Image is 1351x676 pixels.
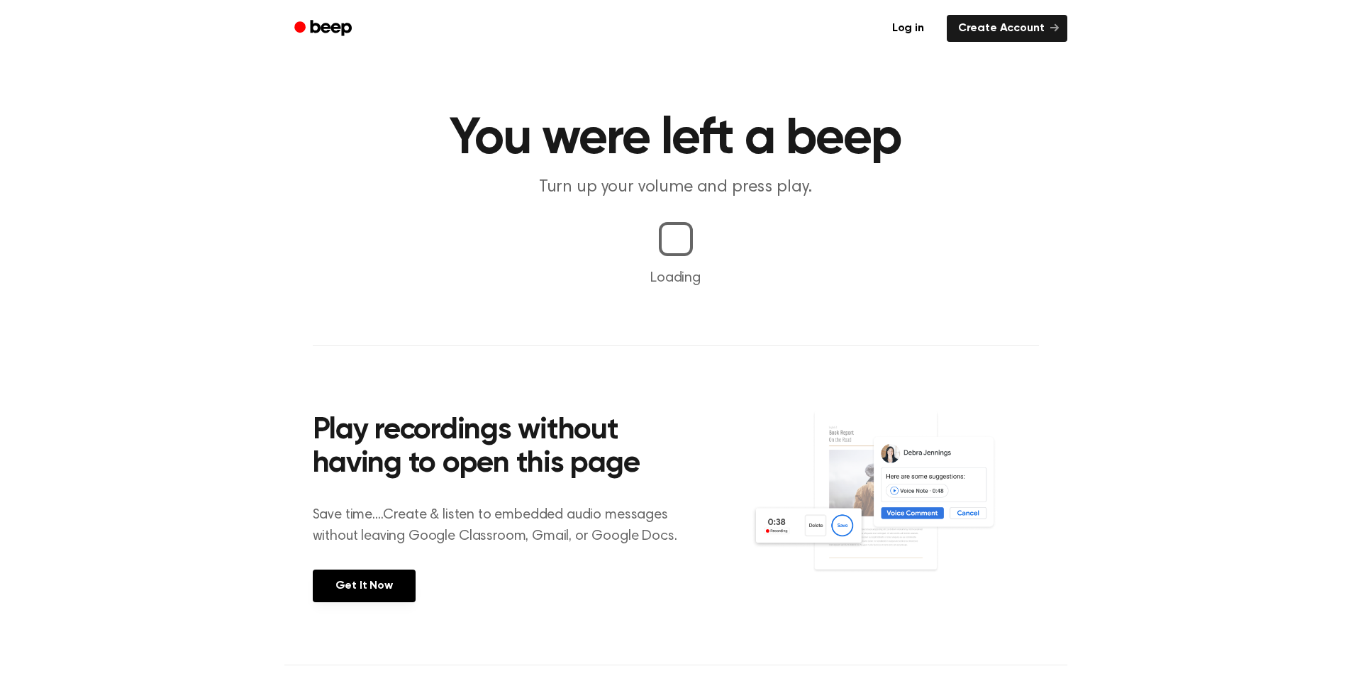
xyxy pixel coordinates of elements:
h1: You were left a beep [313,113,1039,165]
a: Log in [878,12,938,45]
a: Beep [284,15,365,43]
img: Voice Comments on Docs and Recording Widget [751,410,1038,601]
a: Create Account [947,15,1067,42]
p: Loading [17,267,1334,289]
p: Save time....Create & listen to embedded audio messages without leaving Google Classroom, Gmail, ... [313,504,695,547]
p: Turn up your volume and press play. [404,176,948,199]
a: Get It Now [313,570,416,602]
h2: Play recordings without having to open this page [313,414,695,482]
